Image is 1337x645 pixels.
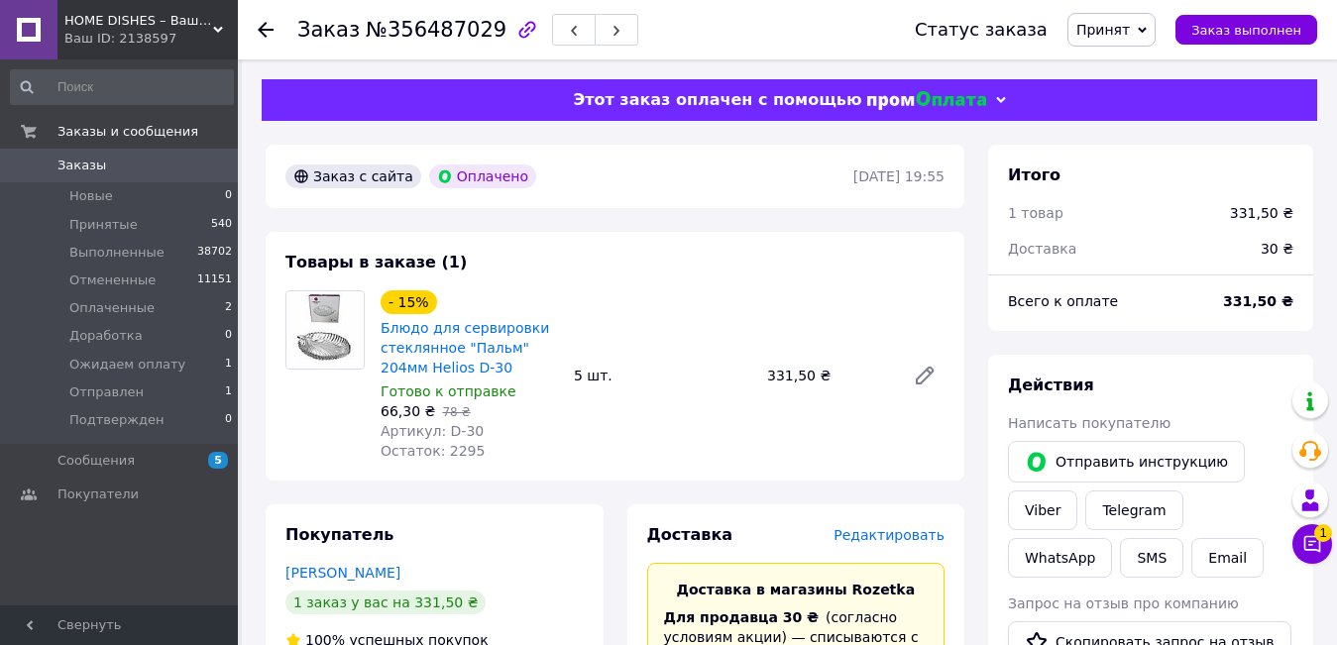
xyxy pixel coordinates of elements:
span: Сообщения [57,452,135,470]
span: Заказ выполнен [1191,23,1301,38]
div: 30 ₴ [1249,227,1305,270]
span: 1 [225,356,232,374]
span: Этот заказ оплачен с помощью [573,90,861,109]
span: Всего к оплате [1008,293,1118,309]
span: Для продавца 30 ₴ [664,609,820,625]
span: Доработка [69,327,143,345]
span: 1 [225,383,232,401]
span: 11151 [197,271,232,289]
span: 66,30 ₴ [381,403,435,419]
span: 0 [225,327,232,345]
span: 2 [225,299,232,317]
a: Блюдо для сервировки стеклянное "Пальм" 204мм Helios D-30 [381,320,549,376]
span: Новые [69,187,113,205]
span: Товары в заказе (1) [285,253,467,271]
a: Telegram [1085,490,1182,530]
span: Выполненные [69,244,165,262]
span: Артикул: D-30 [381,423,484,439]
span: Отмененные [69,271,156,289]
a: Viber [1008,490,1077,530]
span: Ожидаем оплату [69,356,185,374]
button: Заказ выполнен [1175,15,1317,45]
div: 331,50 ₴ [1230,203,1293,223]
a: [PERSON_NAME] [285,565,400,581]
button: SMS [1120,538,1183,578]
span: Заказ [297,18,360,42]
span: Запрос на отзыв про компанию [1008,595,1239,611]
span: Заказы и сообщения [57,123,198,141]
a: WhatsApp [1008,538,1112,578]
span: Доставка в магазины Rozetka [676,582,915,597]
span: 0 [225,411,232,429]
a: Редактировать [905,356,945,395]
div: Статус заказа [915,20,1048,40]
img: Блюдо для сервировки стеклянное "Пальм" 204мм Helios D-30 [286,291,364,369]
span: Действия [1008,376,1094,394]
span: Остаток: 2295 [381,443,485,459]
div: Оплачено [429,164,536,188]
div: 331,50 ₴ [759,362,897,389]
span: Написать покупателю [1008,415,1170,431]
span: 1 товар [1008,205,1063,221]
span: Доставка [647,525,733,544]
span: Готово к отправке [381,383,516,399]
span: 78 ₴ [442,405,470,419]
div: Вернуться назад [258,20,274,40]
span: 5 [208,452,228,469]
span: Принятые [69,216,138,234]
span: №356487029 [366,18,506,42]
span: Подтвержден [69,411,164,429]
button: Email [1191,538,1264,578]
time: [DATE] 19:55 [853,168,945,184]
span: Итого [1008,165,1060,184]
span: Покупатели [57,485,139,503]
img: evopay logo [867,91,986,110]
span: 1 [1314,524,1332,542]
input: Поиск [10,69,234,105]
button: Чат с покупателем1 [1292,524,1332,564]
div: Заказ с сайта [285,164,421,188]
div: 1 заказ у вас на 331,50 ₴ [285,591,486,614]
span: Отправлен [69,383,144,401]
span: Покупатель [285,525,393,544]
span: Редактировать [834,527,945,543]
span: Заказы [57,157,106,174]
div: Ваш ID: 2138597 [64,30,238,48]
span: 38702 [197,244,232,262]
span: 540 [211,216,232,234]
b: 331,50 ₴ [1223,293,1293,309]
span: Принят [1076,22,1130,38]
button: Отправить инструкцию [1008,441,1245,483]
span: HOME DISHES – Ваш поставщик посуды [64,12,213,30]
div: 5 шт. [566,362,759,389]
span: 0 [225,187,232,205]
div: - 15% [381,290,437,314]
span: Оплаченные [69,299,155,317]
span: Доставка [1008,241,1076,257]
